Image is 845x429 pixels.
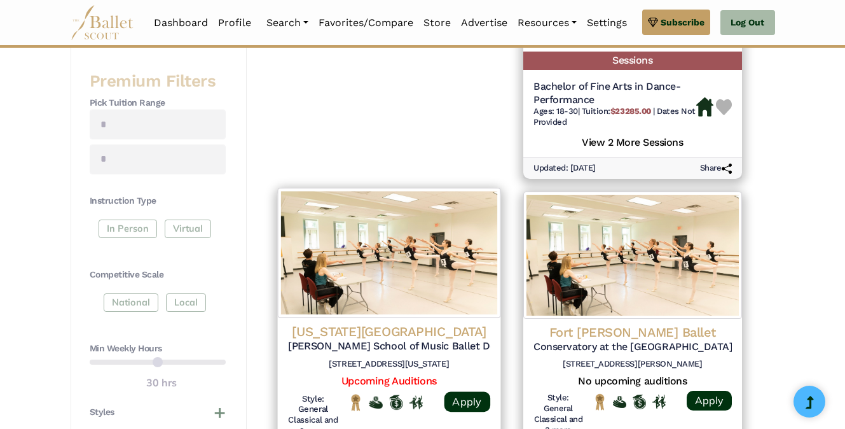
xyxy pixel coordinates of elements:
[700,163,732,174] h6: Share
[90,406,114,419] h4: Styles
[146,375,177,391] output: 30 hrs
[90,97,226,109] h4: Pick Tuition Range
[388,395,402,410] img: Offers Scholarship
[696,97,713,116] img: Housing Available
[348,394,362,411] img: National
[90,406,226,419] button: Styles
[648,15,658,29] img: gem.svg
[287,340,490,353] h5: [PERSON_NAME] School of Music Ballet Department (IUBT)
[90,71,226,92] h3: Premium Filters
[716,99,732,115] img: Heart
[418,10,456,36] a: Store
[593,393,607,410] img: National
[533,375,732,388] h5: No upcoming auditions
[533,341,732,354] h5: Conservatory at the [GEOGRAPHIC_DATA][PERSON_NAME]
[613,396,626,408] img: Offers Financial Aid
[533,106,696,128] h6: | |
[533,106,696,127] span: Dates Not Provided
[661,15,704,29] span: Subscribe
[149,10,213,36] a: Dashboard
[90,195,226,207] h4: Instruction Type
[533,163,596,174] h6: Updated: [DATE]
[523,52,742,70] h5: Sessions
[341,375,436,387] a: Upcoming Auditions
[90,269,226,281] h4: Competitive Scale
[456,10,512,36] a: Advertise
[533,80,696,107] h5: Bachelor of Fine Arts in Dance-Performance
[512,10,582,36] a: Resources
[582,10,632,36] a: Settings
[533,359,732,370] h6: [STREET_ADDRESS][PERSON_NAME]
[720,10,774,36] a: Log Out
[533,106,578,116] span: Ages: 18-30
[287,358,490,369] h6: [STREET_ADDRESS][US_STATE]
[369,397,382,409] img: Offers Financial Aid
[261,10,313,36] a: Search
[313,10,418,36] a: Favorites/Compare
[687,391,732,411] a: Apply
[444,391,490,412] a: Apply
[642,10,710,35] a: Subscribe
[533,133,732,150] h5: View 2 More Sessions
[90,342,226,355] h4: Min Weekly Hours
[652,395,666,409] img: In Person
[633,395,646,409] img: Offers Scholarship
[213,10,256,36] a: Profile
[277,188,500,318] img: Logo
[523,192,742,319] img: Logo
[610,106,651,116] b: $23285.00
[533,324,732,341] h4: Fort [PERSON_NAME] Ballet
[582,106,653,116] span: Tuition:
[287,323,490,340] h4: [US_STATE][GEOGRAPHIC_DATA]
[409,395,422,409] img: In Person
